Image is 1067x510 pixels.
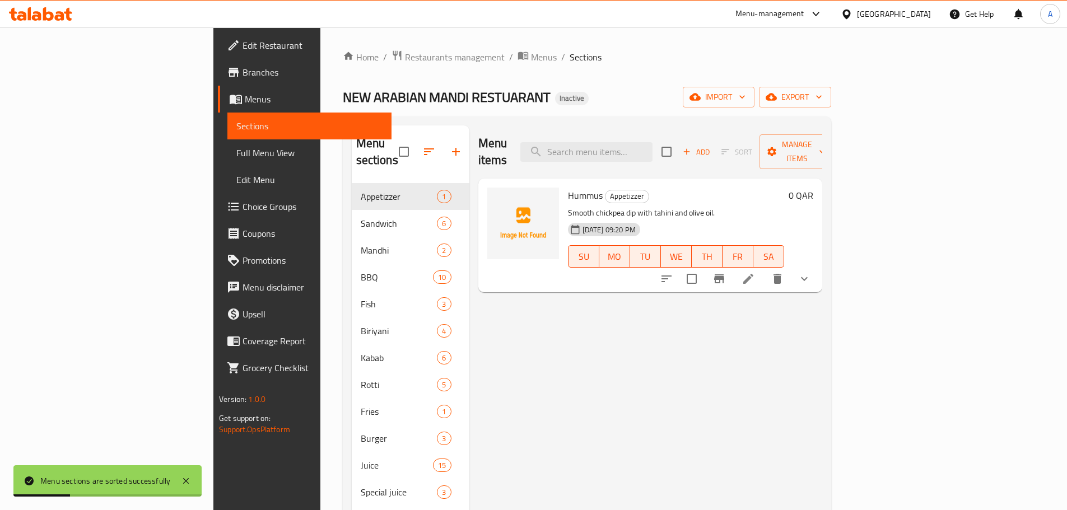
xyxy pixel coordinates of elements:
[392,140,416,163] span: Select all sections
[798,272,811,286] svg: Show Choices
[437,191,450,202] span: 1
[573,249,595,265] span: SU
[768,90,822,104] span: export
[437,297,451,311] div: items
[568,187,603,204] span: Hummus
[604,249,626,265] span: MO
[768,138,826,166] span: Manage items
[692,245,723,268] button: TH
[243,361,383,375] span: Grocery Checklist
[433,458,451,472] div: items
[742,272,755,286] a: Edit menu item
[405,50,505,64] span: Restaurants management
[605,190,649,203] div: Appetizzer
[343,50,831,64] nav: breadcrumb
[487,188,559,259] img: Hummus
[437,487,450,498] span: 3
[437,433,450,444] span: 3
[714,143,760,161] span: Select section first
[696,249,718,265] span: TH
[236,146,383,160] span: Full Menu View
[245,92,383,106] span: Menus
[361,351,437,364] span: Kabab
[437,218,450,229] span: 6
[706,265,733,292] button: Branch-specific-item
[352,317,469,344] div: Biriyani4
[678,143,714,161] button: Add
[433,270,451,284] div: items
[219,392,246,406] span: Version:
[759,87,831,107] button: export
[218,327,392,354] a: Coverage Report
[40,475,170,487] div: Menu sections are sorted successfully
[630,245,661,268] button: TU
[352,425,469,452] div: Burger3
[753,245,784,268] button: SA
[361,297,437,311] span: Fish
[683,87,754,107] button: import
[760,134,835,169] button: Manage items
[236,119,383,133] span: Sections
[437,485,451,499] div: items
[219,411,271,425] span: Get support on:
[361,244,437,257] span: Mandhi
[437,406,450,417] span: 1
[735,7,804,21] div: Menu-management
[361,324,437,338] span: Biriyani
[520,142,653,162] input: search
[437,324,451,338] div: items
[218,247,392,274] a: Promotions
[218,86,392,113] a: Menus
[518,50,557,64] a: Menus
[361,432,437,445] span: Burger
[352,291,469,317] div: Fish3
[218,274,392,301] a: Menu disclaimer
[561,50,565,64] li: /
[758,249,780,265] span: SA
[352,371,469,398] div: Rotti5
[227,166,392,193] a: Edit Menu
[243,65,383,79] span: Branches
[352,479,469,506] div: Special juice3
[857,8,931,20] div: [GEOGRAPHIC_DATA]
[352,183,469,210] div: Appetizzer1
[555,92,589,105] div: Inactive
[1048,8,1052,20] span: A
[361,485,437,499] span: Special juice
[789,188,813,203] h6: 0 QAR
[361,405,437,418] span: Fries
[218,301,392,327] a: Upsell
[437,190,451,203] div: items
[218,193,392,220] a: Choice Groups
[437,217,451,230] div: items
[243,39,383,52] span: Edit Restaurant
[570,50,602,64] span: Sections
[218,59,392,86] a: Branches
[653,265,680,292] button: sort-choices
[437,353,450,363] span: 6
[764,265,791,292] button: delete
[555,93,589,103] span: Inactive
[361,270,434,284] span: BBQ
[434,272,450,283] span: 10
[352,264,469,291] div: BBQ10
[692,90,745,104] span: import
[568,206,784,220] p: Smooth chickpea dip with tahini and olive oil.
[352,237,469,264] div: Mandhi2
[243,280,383,294] span: Menu disclaimer
[509,50,513,64] li: /
[227,113,392,139] a: Sections
[236,173,383,186] span: Edit Menu
[218,220,392,247] a: Coupons
[361,458,434,472] span: Juice
[655,140,678,163] span: Select section
[478,135,507,169] h2: Menu items
[352,344,469,371] div: Kabab6
[437,380,450,390] span: 5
